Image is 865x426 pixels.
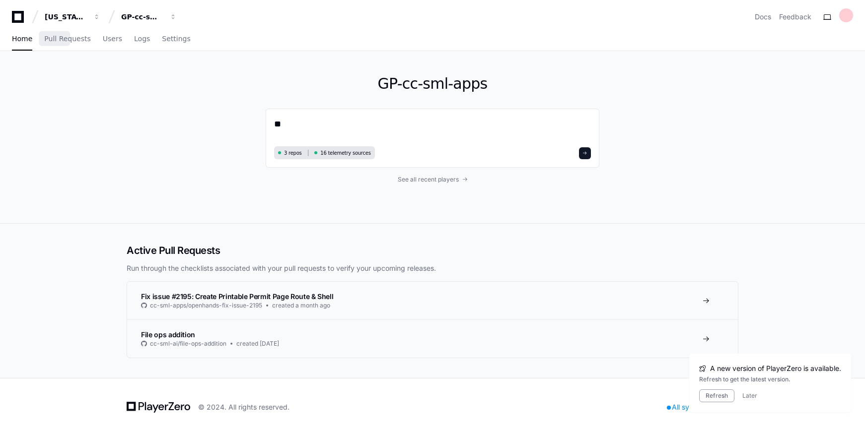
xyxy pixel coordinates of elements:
[44,36,90,42] span: Pull Requests
[661,400,738,414] div: All systems normal
[127,282,738,319] a: Fix issue #2195: Create Printable Permit Page Route & Shellcc-sml-apps/openhands-fix-issue-2195cr...
[320,149,370,157] span: 16 telemetry sources
[266,75,599,93] h1: GP-cc-sml-apps
[127,243,738,257] h2: Active Pull Requests
[141,330,195,339] span: File ops addition
[284,149,302,157] span: 3 repos
[272,302,330,309] span: created a month ago
[121,12,164,22] div: GP-cc-sml-apps
[150,340,226,348] span: cc-sml-ai/file-ops-addition
[236,340,279,348] span: created [DATE]
[699,375,841,383] div: Refresh to get the latest version.
[134,36,150,42] span: Logs
[44,28,90,51] a: Pull Requests
[12,28,32,51] a: Home
[198,402,289,412] div: © 2024. All rights reserved.
[127,263,738,273] p: Run through the checklists associated with your pull requests to verify your upcoming releases.
[398,176,459,183] span: See all recent players
[699,389,734,402] button: Refresh
[779,12,811,22] button: Feedback
[150,302,262,309] span: cc-sml-apps/openhands-fix-issue-2195
[742,392,757,400] button: Later
[41,8,104,26] button: [US_STATE] Pacific
[710,364,841,373] span: A new version of PlayerZero is available.
[103,28,122,51] a: Users
[755,12,771,22] a: Docs
[117,8,181,26] button: GP-cc-sml-apps
[45,12,87,22] div: [US_STATE] Pacific
[134,28,150,51] a: Logs
[162,36,190,42] span: Settings
[266,176,599,183] a: See all recent players
[127,319,738,358] a: File ops additioncc-sml-ai/file-ops-additioncreated [DATE]
[141,292,333,301] span: Fix issue #2195: Create Printable Permit Page Route & Shell
[103,36,122,42] span: Users
[162,28,190,51] a: Settings
[12,36,32,42] span: Home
